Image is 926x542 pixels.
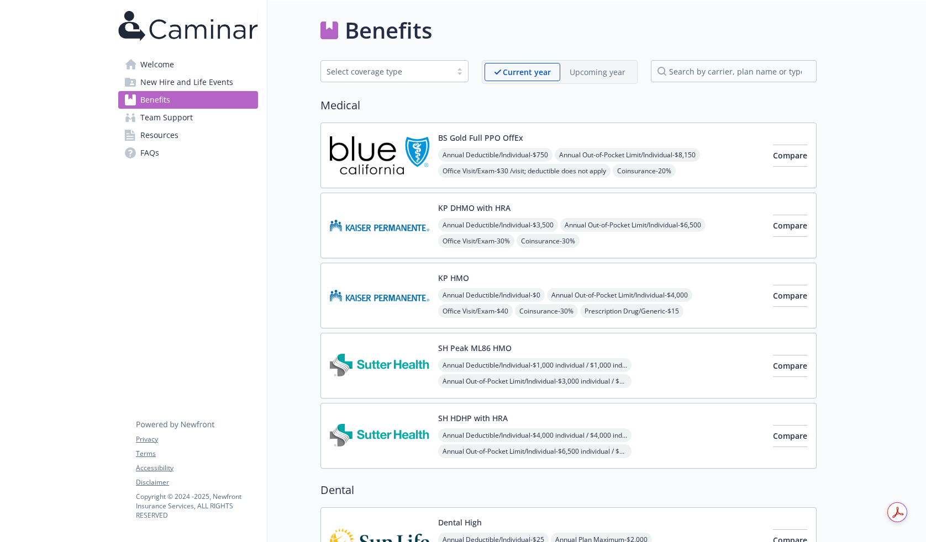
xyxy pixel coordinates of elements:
p: Copyright © 2024 - 2025 , Newfront Insurance Services, ALL RIGHTS RESERVED [136,492,257,520]
span: Coinsurance - 30% [517,234,580,248]
span: Team Support [140,109,193,126]
span: Annual Deductible/Individual - $750 [438,148,553,162]
span: Compare [773,431,807,441]
span: Welcome [140,56,174,73]
span: Benefits [140,91,170,109]
a: Team Support [118,109,258,126]
span: Coinsurance - 20% [613,164,676,178]
button: Compare [773,355,807,377]
a: Disclaimer [136,477,257,487]
img: Kaiser Permanente Insurance Company carrier logo [330,272,429,319]
span: Annual Deductible/Individual - $0 [438,288,545,302]
span: Coinsurance - 30% [515,304,578,318]
span: Office Visit/Exam - 30% [438,234,514,248]
button: Compare [773,145,807,167]
a: Benefits [118,91,258,109]
span: Annual Out-of-Pocket Limit/Individual - $4,000 [547,288,692,302]
button: Dental High [438,517,482,528]
a: Terms [136,449,257,459]
span: Prescription Drug/Generic - $15 [580,304,683,318]
button: SH Peak ML86 HMO [438,342,512,354]
button: Compare [773,285,807,307]
span: Annual Out-of-Pocket Limit/Individual - $8,150 [555,148,700,162]
span: Annual Out-of-Pocket Limit/Individual - $3,000 individual / $3,000 individual family member [438,374,632,388]
span: Annual Deductible/Individual - $3,500 [438,218,558,232]
img: Sutter Health Plan carrier logo [330,342,429,389]
h2: Medical [320,97,817,114]
a: Privacy [136,434,257,444]
a: FAQs [118,144,258,162]
span: Annual Out-of-Pocket Limit/Individual - $6,500 [560,218,706,232]
span: Annual Out-of-Pocket Limit/Individual - $6,500 individual / $6,500 individual family member [438,444,632,458]
p: Upcoming year [570,66,625,78]
span: Resources [140,126,178,144]
span: New Hire and Life Events [140,73,233,91]
a: New Hire and Life Events [118,73,258,91]
button: SH HDHP with HRA [438,412,508,424]
span: Annual Deductible/Individual - $1,000 individual / $1,000 individual family member [438,358,632,372]
button: KP HMO [438,272,469,284]
button: KP DHMO with HRA [438,202,511,214]
span: Compare [773,220,807,231]
button: Compare [773,425,807,447]
h1: Benefits [345,14,432,47]
input: search by carrier, plan name or type [651,60,817,82]
button: BS Gold Full PPO OffEx [438,132,523,144]
span: Office Visit/Exam - $40 [438,304,513,318]
span: Compare [773,150,807,161]
a: Welcome [118,56,258,73]
p: Current year [503,66,551,78]
span: Compare [773,290,807,301]
span: Annual Deductible/Individual - $4,000 individual / $4,000 individual family member [438,428,632,442]
div: Select coverage type [327,66,446,77]
span: FAQs [140,144,159,162]
span: Compare [773,360,807,371]
img: Kaiser Permanente Insurance Company carrier logo [330,202,429,249]
img: Sutter Health Plan carrier logo [330,412,429,459]
button: Compare [773,215,807,237]
img: Blue Shield of California carrier logo [330,132,429,179]
a: Resources [118,126,258,144]
a: Accessibility [136,463,257,473]
span: Office Visit/Exam - $30 /visit; deductible does not apply [438,164,611,178]
h2: Dental [320,482,817,498]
